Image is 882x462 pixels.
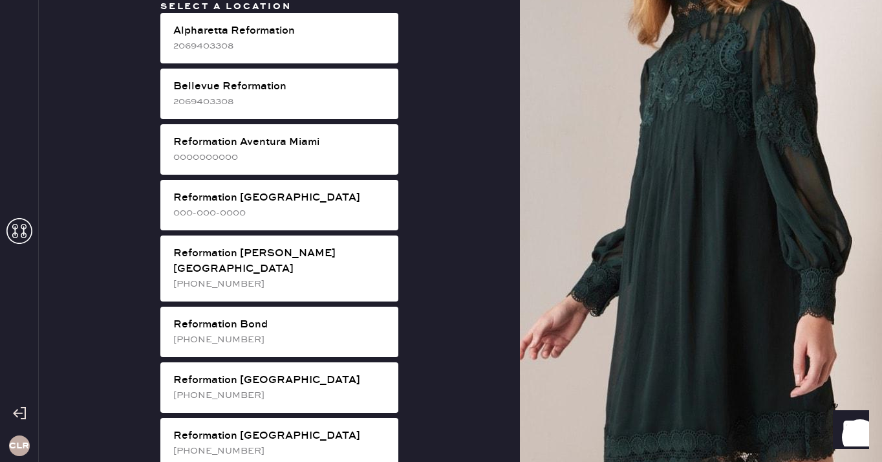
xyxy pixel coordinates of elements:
[173,94,388,109] div: 2069403308
[173,23,388,39] div: Alpharetta Reformation
[173,190,388,206] div: Reformation [GEOGRAPHIC_DATA]
[160,1,292,12] span: Select a location
[9,441,29,450] h3: CLR
[821,404,876,459] iframe: Front Chat
[173,333,388,347] div: [PHONE_NUMBER]
[173,373,388,388] div: Reformation [GEOGRAPHIC_DATA]
[173,444,388,458] div: [PHONE_NUMBER]
[173,206,388,220] div: 000-000-0000
[173,277,388,291] div: [PHONE_NUMBER]
[173,317,388,333] div: Reformation Bond
[173,428,388,444] div: Reformation [GEOGRAPHIC_DATA]
[173,388,388,402] div: [PHONE_NUMBER]
[173,150,388,164] div: 0000000000
[173,39,388,53] div: 2069403308
[173,246,388,277] div: Reformation [PERSON_NAME][GEOGRAPHIC_DATA]
[173,135,388,150] div: Reformation Aventura Miami
[173,79,388,94] div: Bellevue Reformation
